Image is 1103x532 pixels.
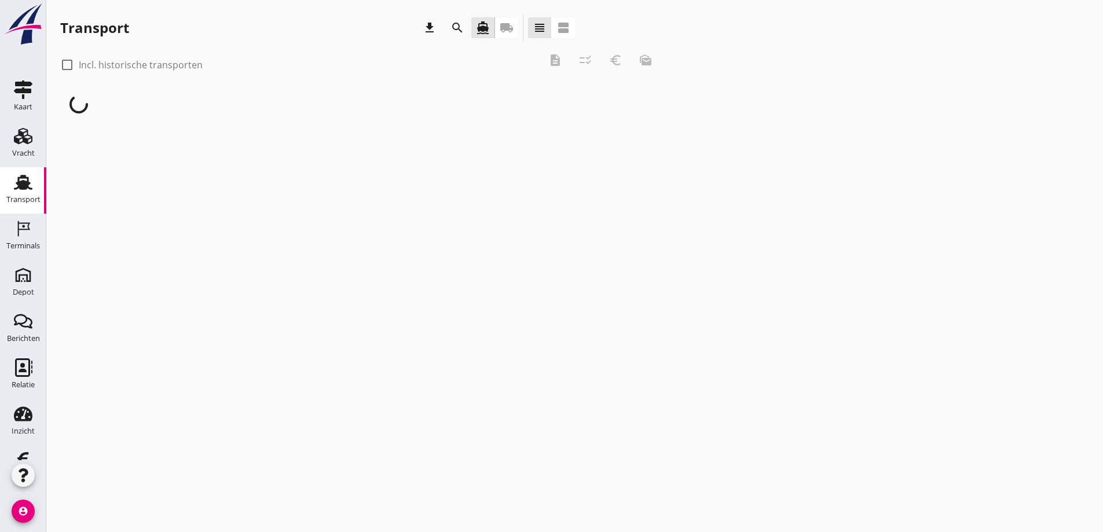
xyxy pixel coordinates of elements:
i: view_headline [533,21,547,35]
img: logo-small.a267ee39.svg [2,3,44,46]
div: Terminals [6,242,40,250]
div: Relatie [12,381,35,388]
i: search [450,21,464,35]
i: local_shipping [500,21,514,35]
i: directions_boat [476,21,490,35]
div: Kaart [14,103,32,111]
div: Berichten [7,335,40,342]
i: view_agenda [556,21,570,35]
div: Inzicht [12,427,35,435]
label: Incl. historische transporten [79,59,203,71]
div: Transport [6,196,41,203]
div: Vracht [12,149,35,157]
div: Transport [60,19,129,37]
div: Depot [13,288,34,296]
i: account_circle [12,500,35,523]
i: download [423,21,437,35]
